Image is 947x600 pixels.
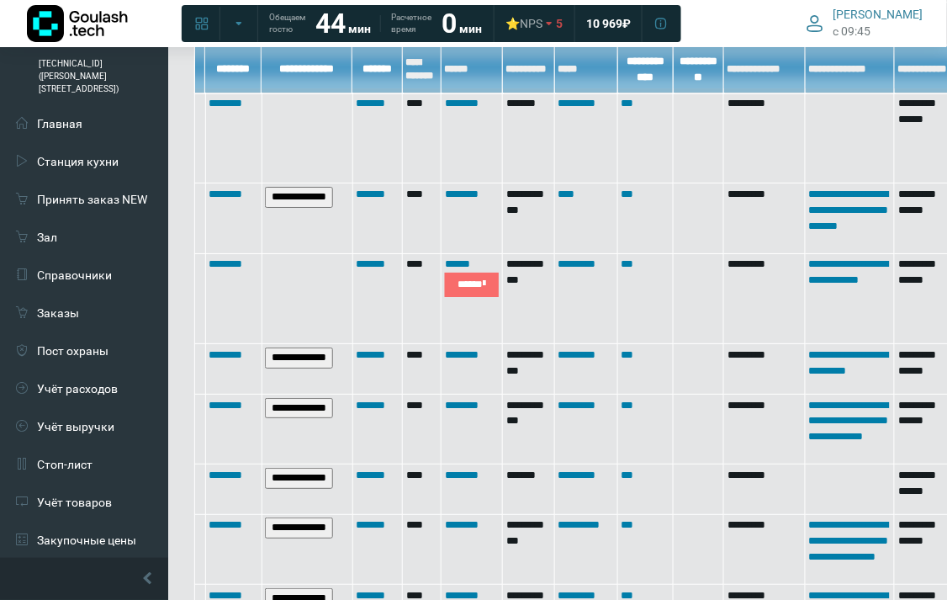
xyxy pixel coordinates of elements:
span: Расчетное время [391,12,431,35]
strong: 44 [315,8,346,40]
span: мин [459,22,482,35]
div: ⭐ [505,16,542,31]
span: NPS [520,17,542,30]
a: ⭐NPS 5 [495,8,573,39]
span: 10 969 [586,16,622,31]
span: Обещаем гостю [269,12,305,35]
button: [PERSON_NAME] c 09:45 [796,3,934,43]
a: Обещаем гостю 44 мин Расчетное время 0 мин [259,8,492,39]
span: [PERSON_NAME] [833,7,923,22]
span: c 09:45 [833,23,871,40]
span: 5 [556,16,563,31]
img: Логотип компании Goulash.tech [27,5,128,42]
span: мин [348,22,371,35]
span: ₽ [622,16,631,31]
strong: 0 [442,8,457,40]
a: 10 969 ₽ [576,8,641,39]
